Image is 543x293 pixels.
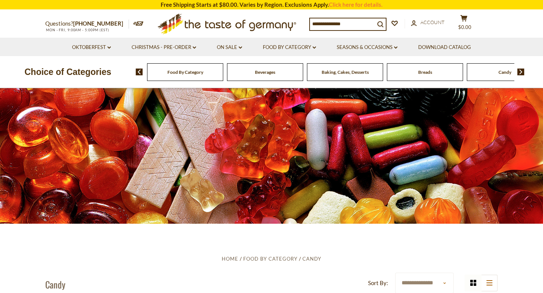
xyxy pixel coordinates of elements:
a: [PHONE_NUMBER] [73,20,123,27]
p: Questions? [45,19,129,29]
a: Account [411,18,445,27]
span: Account [420,19,445,25]
a: Oktoberfest [72,43,111,52]
img: next arrow [517,69,525,75]
a: Click here for details. [329,1,382,8]
a: On Sale [217,43,242,52]
a: Food By Category [263,43,316,52]
a: Baking, Cakes, Desserts [322,69,369,75]
button: $0.00 [452,15,475,34]
a: Home [222,256,238,262]
a: Download Catalog [418,43,471,52]
a: Seasons & Occasions [337,43,397,52]
h1: Candy [45,279,65,290]
label: Sort By: [368,278,388,288]
a: Breads [418,69,432,75]
a: Christmas - PRE-ORDER [132,43,196,52]
img: previous arrow [136,69,143,75]
a: Beverages [255,69,275,75]
a: Food By Category [243,256,298,262]
a: Candy [302,256,321,262]
a: Food By Category [167,69,203,75]
span: $0.00 [458,24,471,30]
span: MON - FRI, 9:00AM - 5:00PM (EST) [45,28,109,32]
a: Candy [499,69,511,75]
